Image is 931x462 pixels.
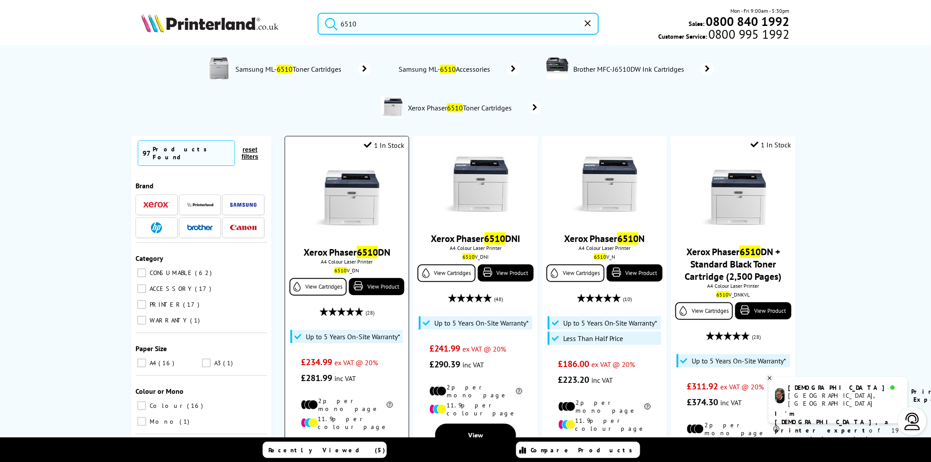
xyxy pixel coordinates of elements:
a: Samsung ML-6510Toner Cartridges [235,57,371,81]
span: (10) [623,291,632,308]
span: (28) [752,329,761,345]
input: A3 1 [202,359,211,367]
a: View Product [478,264,534,282]
img: Printerland Logo [141,13,279,33]
span: inc VAT [334,374,356,383]
span: CONSUMABLE [147,269,194,277]
img: user-headset-light.svg [904,413,921,430]
span: Samsung ML- Toner Cartridges [235,65,345,73]
span: PRINTER [147,301,182,308]
mark: 6510 [440,65,456,73]
span: Mono [147,418,179,425]
span: Up to 5 Years On-Site Warranty* [306,332,400,341]
span: Category [136,254,163,263]
mark: 6510 [484,232,506,245]
div: [GEOGRAPHIC_DATA], [GEOGRAPHIC_DATA] [788,392,901,407]
span: inc VAT [592,376,613,385]
mark: 6510 [357,246,378,258]
input: CONSUMABLE 62 [137,268,146,277]
li: 11.9p per colour page [429,401,522,417]
span: £241.99 [429,343,461,354]
span: inc VAT [720,398,742,407]
a: Compare Products [516,442,640,458]
mark: 6510 [717,291,729,298]
span: ex VAT @ 20% [720,382,764,391]
span: Mon - Fri 9:00am - 5:30pm [731,7,790,15]
span: £186.00 [558,358,590,370]
span: A4 [147,359,158,367]
span: Xerox Phaser Toner Cartridges [407,103,515,112]
a: View Cartridges [418,264,475,282]
div: 1 In Stock [364,141,404,150]
img: Xerox [143,202,170,208]
span: inc VAT [463,360,484,369]
span: Customer Service: [658,30,789,40]
span: WARRANTY [147,316,189,324]
span: A4 Colour Laser Printer [675,282,791,289]
span: Up to 5 Years On-Site Warranty* [434,319,529,327]
span: A4 Colour Laser Printer [546,245,662,251]
span: A4 Colour Laser Printer [418,245,533,251]
div: Products Found [153,145,230,161]
span: Paper Size [136,344,167,353]
a: Xerox Phaser6510Toner Cartridges [407,96,542,120]
span: 62 [195,269,214,277]
mark: 6510 [334,267,347,274]
b: 0800 840 1992 [706,13,790,29]
img: ML-6510NDSEE-conspage.jpg [208,57,230,79]
img: HP [151,222,162,233]
a: View Cartridges [675,302,733,320]
span: ex VAT @ 20% [592,360,635,369]
img: MFC-J6510DW-conspage.jpg [546,57,568,79]
a: Xerox Phaser6510DN [304,246,390,258]
span: 97 [143,149,150,158]
a: View Cartridges [290,278,347,296]
span: A3 [212,359,222,367]
a: View [435,424,516,447]
span: Up to 5 Years On-Site Warranty* [563,319,658,327]
img: xerox-phaser-6510_Front-smallNEW.jpg [443,151,509,217]
li: 2p per mono page [301,397,393,413]
input: Mono 1 [137,417,146,426]
span: Compare Products [531,446,637,454]
img: Brother [187,224,213,231]
span: £223.20 [558,374,590,385]
span: Colour [147,402,186,410]
img: Printerland [187,202,213,207]
span: ACCESSORY [147,285,194,293]
span: ex VAT @ 20% [334,358,378,367]
span: 17 [195,285,213,293]
span: (48) [495,291,503,308]
a: Xerox Phaser6510N [564,232,645,245]
span: Brand [136,181,154,190]
span: 16 [158,359,176,367]
li: 2p per mono page [558,399,651,414]
span: 0800 995 1992 [707,30,789,38]
p: of 19 years! I can help you choose the right product [775,410,901,460]
input: Search product [318,13,599,35]
span: (28) [366,304,374,321]
span: 17 [183,301,202,308]
div: V_DN [292,267,402,274]
mark: 6510 [594,253,606,260]
li: 2p per mono page [429,383,522,399]
img: xerox-phaser-6510_Front-smallNEW.jpg [572,151,638,217]
input: Colour 16 [137,401,146,410]
mark: 6510 [447,103,463,112]
div: [DEMOGRAPHIC_DATA] [788,384,901,392]
span: 16 [187,402,205,410]
a: Samsung ML-6510Accessories [398,63,520,75]
span: Samsung ML- Accessories [398,65,494,73]
li: 11.9p per colour page [558,417,651,433]
span: 1 [190,316,202,324]
a: Printerland Logo [141,13,306,34]
img: xerox-phaser-6510_Front-smallNEW.jpg [314,165,380,231]
span: Less Than Half Price [563,334,623,343]
img: xerox-phaser-6510_Front-smallNEW.jpg [700,165,766,231]
span: A4 Colour Laser Printer [290,258,404,265]
li: 11.9p per colour page [301,415,393,431]
b: I'm [DEMOGRAPHIC_DATA], a printer expert [775,410,891,434]
input: PRINTER 17 [137,300,146,309]
span: ex VAT @ 20% [463,345,506,353]
a: View Product [735,302,791,319]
